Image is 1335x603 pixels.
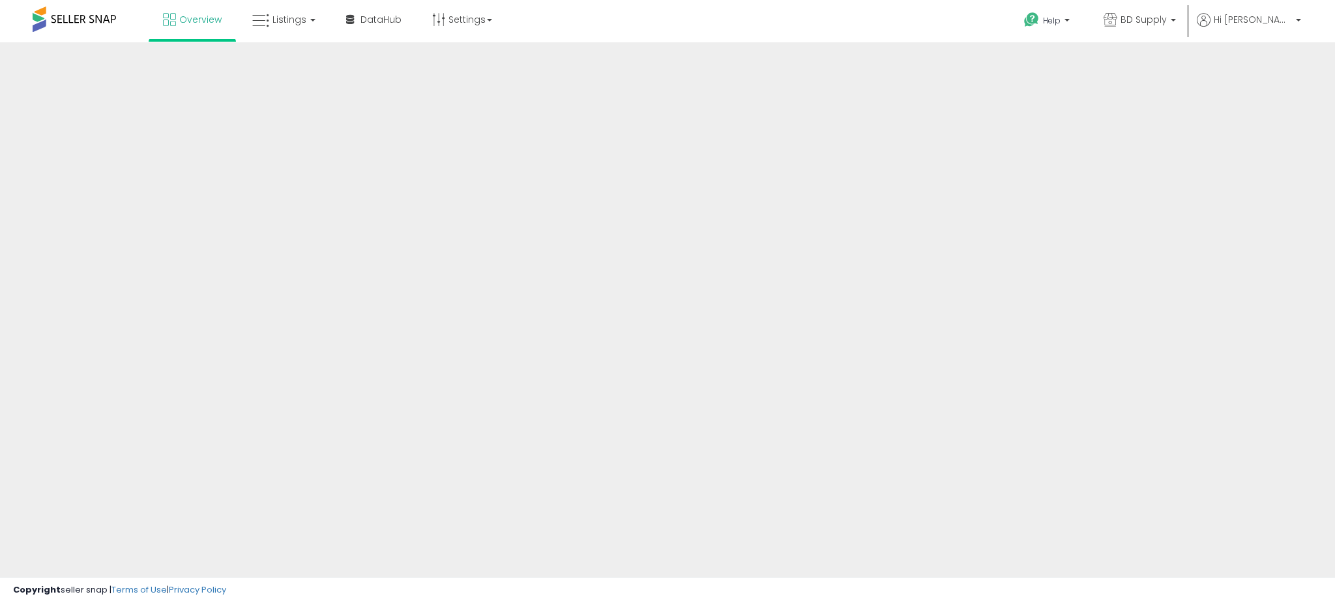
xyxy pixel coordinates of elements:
[272,13,306,26] span: Listings
[1014,2,1083,42] a: Help
[1043,15,1061,26] span: Help
[1023,12,1040,28] i: Get Help
[179,13,222,26] span: Overview
[360,13,402,26] span: DataHub
[1214,13,1292,26] span: Hi [PERSON_NAME]
[1197,13,1301,42] a: Hi [PERSON_NAME]
[1121,13,1167,26] span: BD Supply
